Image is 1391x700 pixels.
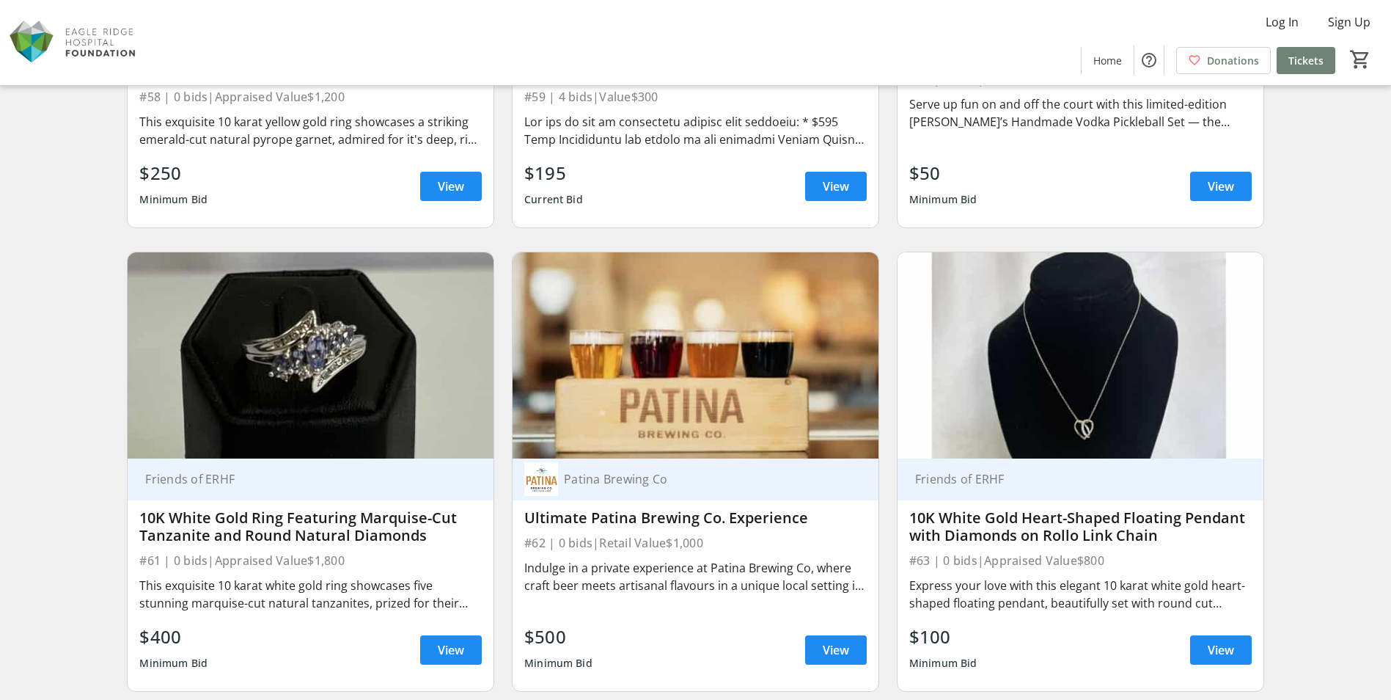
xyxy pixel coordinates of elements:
[524,87,867,107] div: #59 | 4 bids | Value $300
[524,113,867,148] div: Lor ips do sit am consectetu adipisc elit seddoeiu: * $595 Temp Incididuntu lab etdolo ma ali eni...
[805,635,867,665] a: View
[524,160,583,186] div: $195
[524,559,867,594] div: Indulge in a private experience at Patina Brewing Co, where craft beer meets artisanal flavours i...
[909,95,1252,131] div: Serve up fun on and off the court with this limited-edition [PERSON_NAME]’s Handmade Vodka Pickle...
[558,472,849,486] div: Patina Brewing Co
[1208,178,1234,195] span: View
[438,641,464,659] span: View
[1328,13,1370,31] span: Sign Up
[139,160,208,186] div: $250
[438,178,464,195] span: View
[1190,172,1252,201] a: View
[524,650,592,677] div: Minimum Bid
[1347,46,1373,73] button: Cart
[420,172,482,201] a: View
[1134,45,1164,75] button: Help
[420,635,482,665] a: View
[909,160,977,186] div: $50
[524,509,867,527] div: Ultimate Patina Brewing Co. Experience
[1093,53,1122,68] span: Home
[1288,53,1324,68] span: Tickets
[139,186,208,213] div: Minimum Bid
[1266,13,1299,31] span: Log In
[805,172,867,201] a: View
[898,252,1263,459] img: 10K White Gold Heart-Shaped Floating Pendant with Diamonds on Rollo Link Chain
[524,533,867,553] div: #62 | 0 bids | Retail Value $1,000
[139,577,482,612] div: This exquisite 10 karat white gold ring showcases five stunning marquise-cut natural tanzanites, ...
[513,252,878,459] img: Ultimate Patina Brewing Co. Experience
[909,550,1252,571] div: #63 | 0 bids | Appraised Value $800
[909,509,1252,544] div: 10K White Gold Heart-Shaped Floating Pendant with Diamonds on Rollo Link Chain
[1316,10,1382,34] button: Sign Up
[524,462,558,496] img: Patina Brewing Co
[909,624,977,650] div: $100
[909,186,977,213] div: Minimum Bid
[524,624,592,650] div: $500
[139,87,482,107] div: #58 | 0 bids | Appraised Value $1,200
[524,186,583,213] div: Current Bid
[128,252,493,459] img: 10K White Gold Ring Featuring Marquise-Cut Tanzanite and Round Natural Diamonds
[139,550,482,571] div: #61 | 0 bids | Appraised Value $1,800
[139,113,482,148] div: This exquisite 10 karat yellow gold ring showcases a striking emerald-cut natural pyrope garnet, ...
[9,6,139,79] img: Eagle Ridge Hospital Foundation's Logo
[139,650,208,677] div: Minimum Bid
[1082,47,1134,74] a: Home
[139,509,482,544] div: 10K White Gold Ring Featuring Marquise-Cut Tanzanite and Round Natural Diamonds
[139,472,464,486] div: Friends of ERHF
[1254,10,1310,34] button: Log In
[909,577,1252,612] div: Express your love with this elegant 10 karat white gold heart-shaped floating pendant, beautifull...
[1176,47,1271,74] a: Donations
[823,178,849,195] span: View
[1207,53,1259,68] span: Donations
[909,650,977,677] div: Minimum Bid
[1277,47,1335,74] a: Tickets
[823,641,849,659] span: View
[909,472,1234,486] div: Friends of ERHF
[1208,641,1234,659] span: View
[1190,635,1252,665] a: View
[139,624,208,650] div: $400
